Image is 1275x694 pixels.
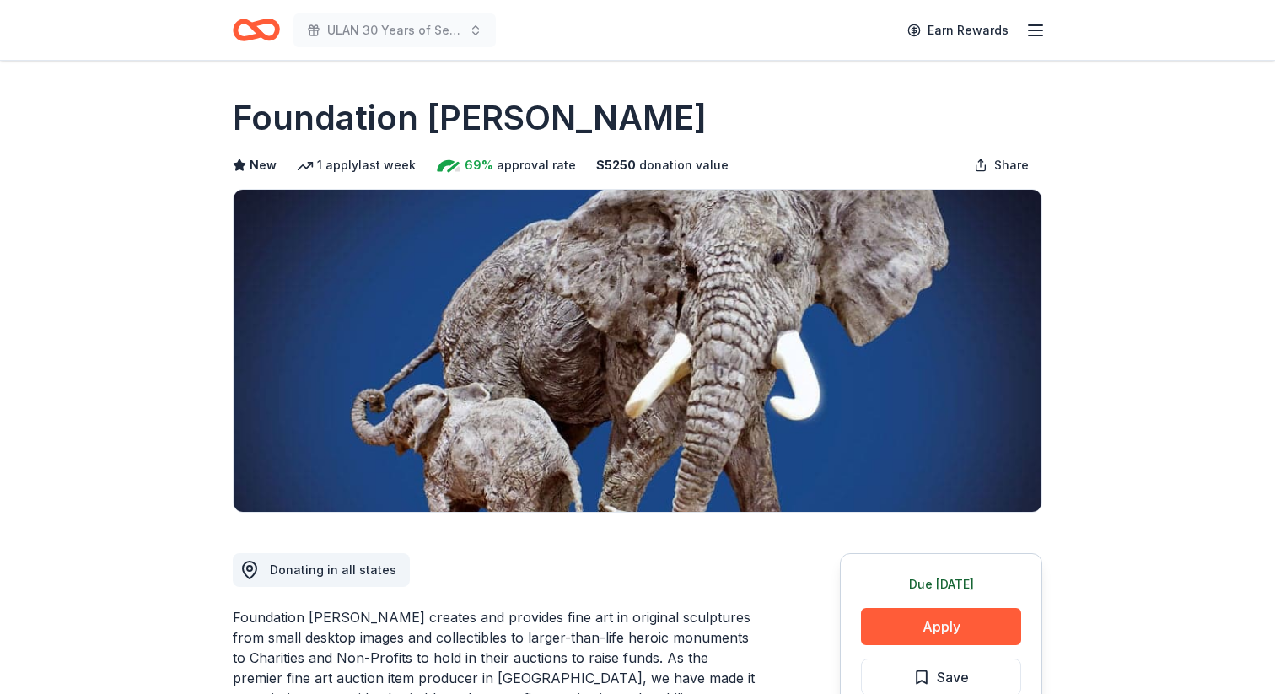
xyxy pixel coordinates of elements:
button: ULAN 30 Years of Service Charity Golf Tournament [293,13,496,47]
span: donation value [639,155,729,175]
span: New [250,155,277,175]
img: Image for Foundation Michelangelo [234,190,1041,512]
span: Share [994,155,1029,175]
a: Home [233,10,280,50]
span: $ 5250 [596,155,636,175]
button: Apply [861,608,1021,645]
div: Due [DATE] [861,574,1021,594]
div: 1 apply last week [297,155,416,175]
a: Earn Rewards [897,15,1019,46]
span: ULAN 30 Years of Service Charity Golf Tournament [327,20,462,40]
span: Save [937,666,969,688]
h1: Foundation [PERSON_NAME] [233,94,707,142]
button: Share [960,148,1042,182]
span: 69% [465,155,493,175]
span: approval rate [497,155,576,175]
span: Donating in all states [270,562,396,577]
